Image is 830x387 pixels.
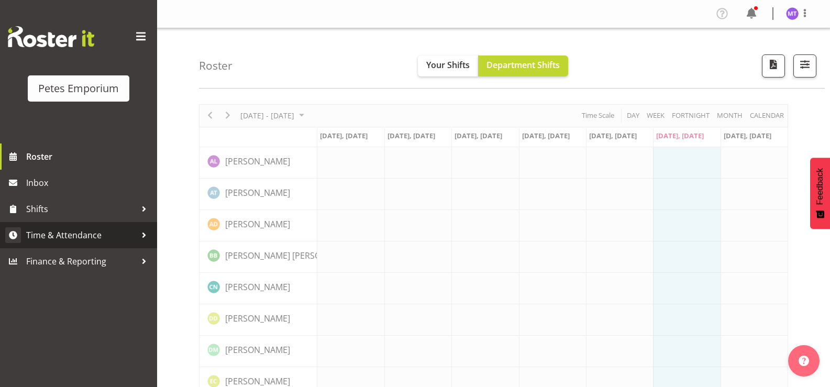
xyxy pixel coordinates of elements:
[26,175,152,191] span: Inbox
[478,56,568,76] button: Department Shifts
[762,54,785,78] button: Download a PDF of the roster according to the set date range.
[26,149,152,164] span: Roster
[486,59,560,71] span: Department Shifts
[38,81,119,96] div: Petes Emporium
[8,26,94,47] img: Rosterit website logo
[199,60,233,72] h4: Roster
[799,356,809,366] img: help-xxl-2.png
[815,168,825,205] span: Feedback
[418,56,478,76] button: Your Shifts
[793,54,816,78] button: Filter Shifts
[26,253,136,269] span: Finance & Reporting
[426,59,470,71] span: Your Shifts
[26,201,136,217] span: Shifts
[786,7,799,20] img: mya-taupawa-birkhead5814.jpg
[810,158,830,229] button: Feedback - Show survey
[26,227,136,243] span: Time & Attendance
